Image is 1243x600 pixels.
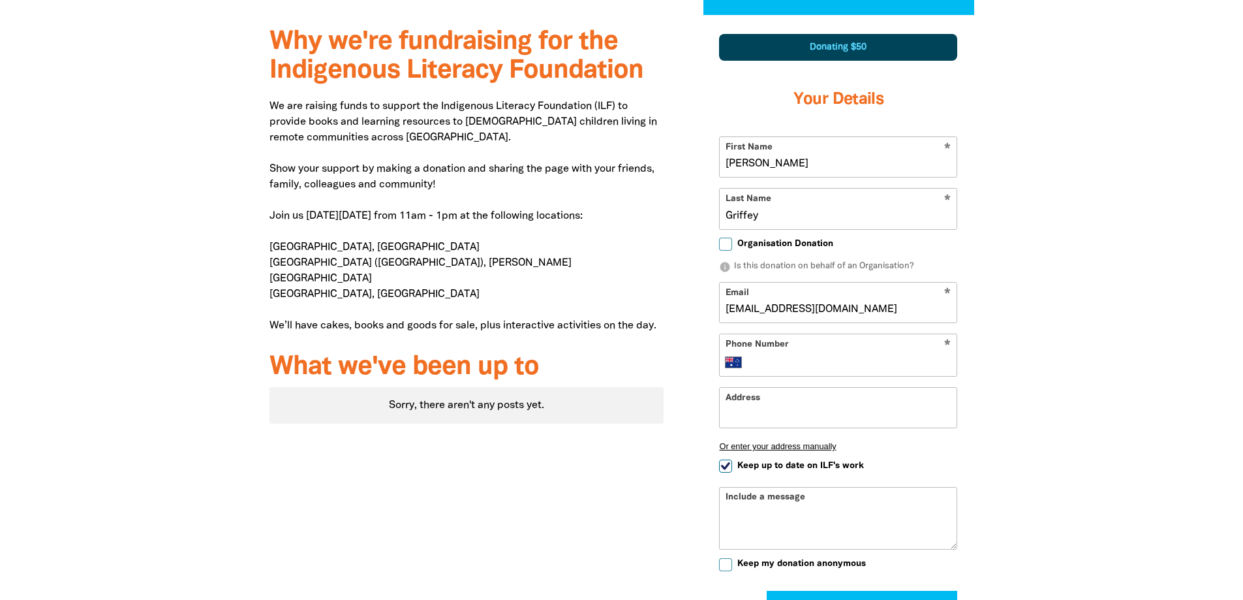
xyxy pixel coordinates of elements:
span: Organisation Donation [737,238,833,250]
input: Keep my donation anonymous [719,558,732,571]
div: Donating $50 [719,34,957,61]
i: info [719,261,731,273]
input: Keep up to date on ILF's work [719,460,732,473]
h3: What we've been up to [269,353,664,382]
p: We are raising funds to support the Indigenous Literacy Foundation (ILF) to provide books and lea... [269,99,664,334]
input: Organisation Donation [719,238,732,251]
div: Sorry, there aren't any posts yet. [269,387,664,424]
h3: Your Details [719,74,957,126]
span: Why we're fundraising for the Indigenous Literacy Foundation [269,30,643,83]
div: Paginated content [269,387,664,424]
i: Required [944,339,951,352]
button: Or enter your address manually [719,441,957,451]
span: Keep my donation anonymous [737,558,866,570]
p: Is this donation on behalf of an Organisation? [719,261,957,274]
span: Keep up to date on ILF's work [737,460,864,472]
